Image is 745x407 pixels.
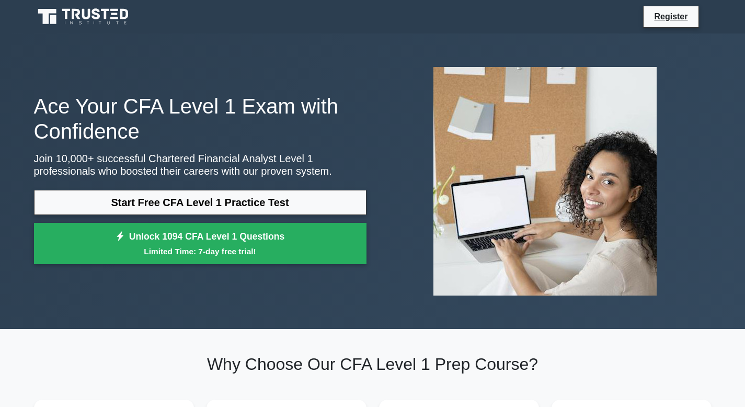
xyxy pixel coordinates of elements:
[34,223,366,265] a: Unlock 1094 CFA Level 1 QuestionsLimited Time: 7-day free trial!
[34,190,366,215] a: Start Free CFA Level 1 Practice Test
[47,245,353,257] small: Limited Time: 7-day free trial!
[648,10,694,23] a: Register
[34,152,366,177] p: Join 10,000+ successful Chartered Financial Analyst Level 1 professionals who boosted their caree...
[34,94,366,144] h1: Ace Your CFA Level 1 Exam with Confidence
[34,354,712,374] h2: Why Choose Our CFA Level 1 Prep Course?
